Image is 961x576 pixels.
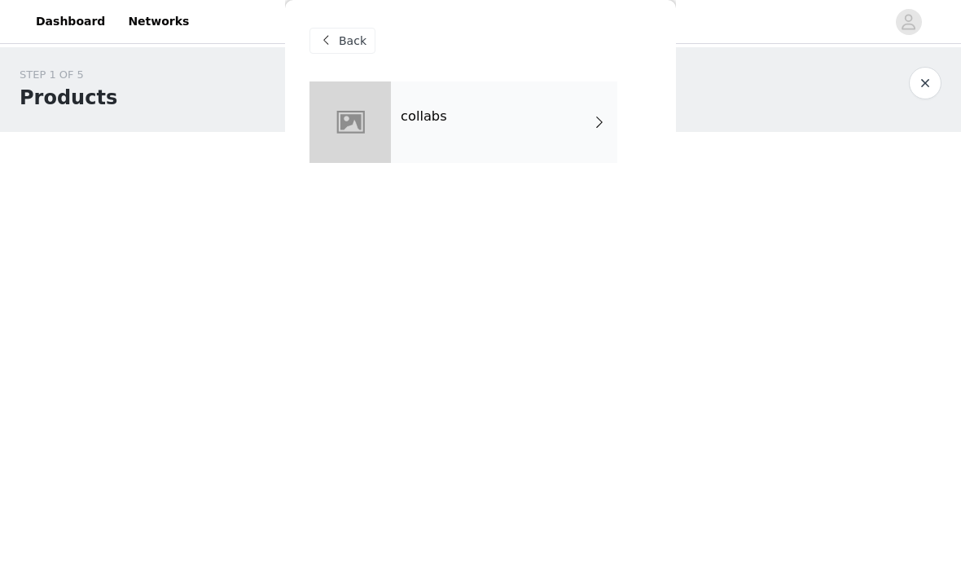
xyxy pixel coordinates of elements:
[901,9,916,35] div: avatar
[339,33,366,50] span: Back
[20,83,117,112] h1: Products
[26,3,115,40] a: Dashboard
[401,109,447,124] h4: collabs
[20,67,117,83] div: STEP 1 OF 5
[118,3,199,40] a: Networks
